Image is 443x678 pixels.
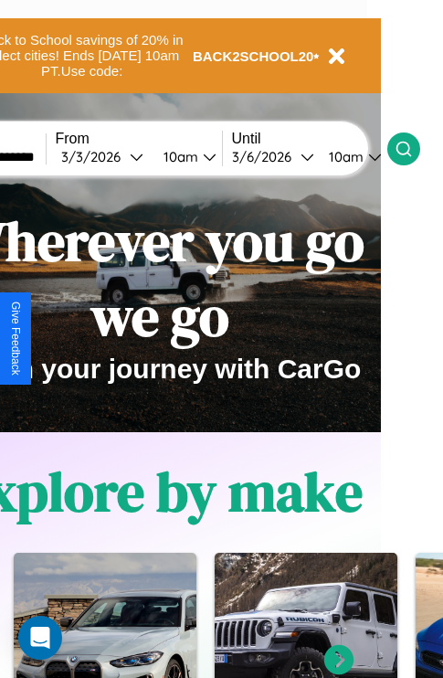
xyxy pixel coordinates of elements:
label: From [56,131,222,147]
div: Open Intercom Messenger [18,616,62,660]
button: 10am [314,147,387,166]
button: 3/3/2026 [56,147,149,166]
div: 3 / 3 / 2026 [61,148,130,165]
label: Until [232,131,387,147]
div: Give Feedback [9,302,22,376]
button: 10am [149,147,222,166]
div: 10am [320,148,368,165]
div: 10am [154,148,203,165]
b: BACK2SCHOOL20 [193,48,314,64]
div: 3 / 6 / 2026 [232,148,301,165]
